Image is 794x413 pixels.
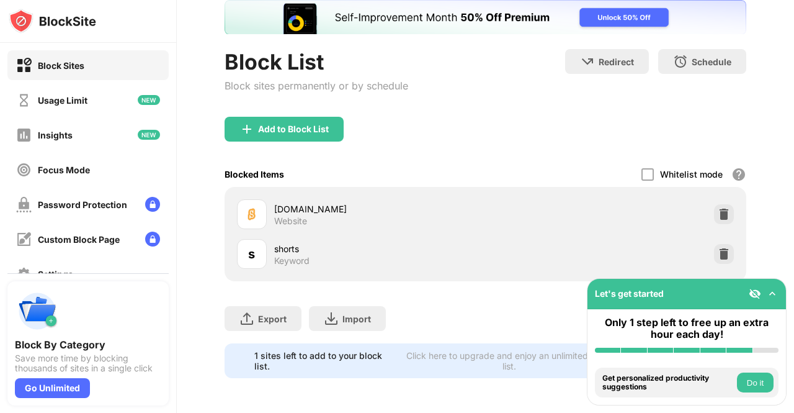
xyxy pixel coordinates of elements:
div: [DOMAIN_NAME] [274,202,486,216]
div: Export [258,314,287,324]
div: Redirect [599,57,634,67]
div: Schedule [692,57,731,67]
div: Keyword [274,255,310,266]
div: Blocked Items [225,169,284,179]
img: new-icon.svg [138,95,160,105]
div: shorts [274,242,486,255]
div: s [248,245,255,263]
div: Let's get started [595,288,664,299]
div: Usage Limit [38,95,87,106]
div: Whitelist mode [660,169,723,179]
div: Block sites permanently or by schedule [225,79,408,92]
div: Settings [38,269,73,279]
img: password-protection-off.svg [16,197,32,212]
div: Focus Mode [38,165,90,175]
img: customize-block-page-off.svg [16,232,32,247]
div: 1 sites left to add to your block list. [254,350,395,371]
button: Do it [737,373,774,393]
img: eye-not-visible.svg [749,288,761,300]
div: Get personalized productivity suggestions [602,374,734,392]
div: Block List [225,49,408,75]
img: new-icon.svg [138,130,160,140]
div: Click here to upgrade and enjoy an unlimited block list. [402,350,617,371]
div: Add to Block List [258,124,329,134]
div: Go Unlimited [15,378,90,398]
img: favicons [244,207,259,222]
img: logo-blocksite.svg [9,9,96,34]
img: lock-menu.svg [145,232,160,247]
img: lock-menu.svg [145,197,160,212]
div: Only 1 step left to free up an extra hour each day! [595,317,778,340]
img: time-usage-off.svg [16,93,32,108]
div: Password Protection [38,199,127,210]
div: Block Sites [38,60,84,71]
div: Custom Block Page [38,234,120,245]
img: push-categories.svg [15,289,60,334]
img: settings-off.svg [16,266,32,282]
div: Insights [38,130,73,140]
div: Import [342,314,371,324]
img: insights-off.svg [16,127,32,143]
div: Website [274,216,307,227]
div: Block By Category [15,338,161,351]
img: block-on.svg [16,58,32,73]
div: Save more time by blocking thousands of sites in a single click [15,353,161,373]
img: omni-setup-toggle.svg [766,288,778,300]
img: focus-off.svg [16,162,32,178]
